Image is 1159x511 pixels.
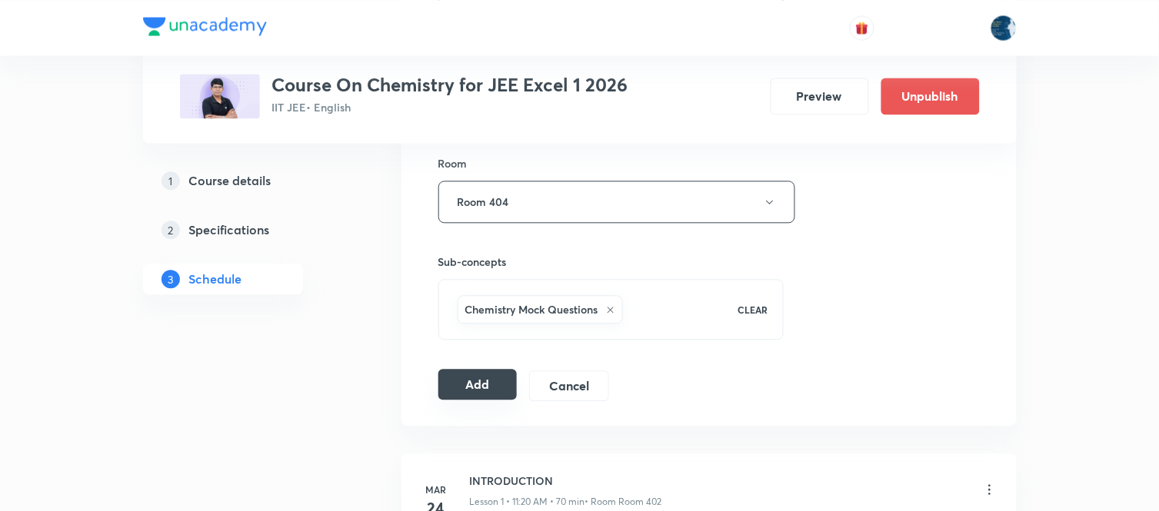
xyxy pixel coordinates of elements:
p: IIT JEE • English [272,99,628,115]
a: 1Course details [143,165,352,196]
img: 54E7CA41-2C2C-45DF-8E25-35971445D48E_plus.png [180,74,260,118]
button: Room 404 [438,181,795,223]
h6: Chemistry Mock Questions [465,301,598,317]
button: Unpublish [881,78,980,114]
p: 2 [162,221,180,239]
p: Lesson 1 • 11:20 AM • 70 min [470,495,585,509]
p: 1 [162,171,180,190]
a: 2Specifications [143,214,352,245]
h6: Sub-concepts [438,254,784,270]
p: • Room Room 402 [585,495,662,509]
h3: Course On Chemistry for JEE Excel 1 2026 [272,74,628,96]
h5: Schedule [189,270,242,288]
button: avatar [850,15,874,40]
p: CLEAR [738,303,768,317]
p: 3 [162,270,180,288]
h6: Mar [421,483,451,496]
h6: Room [438,155,468,171]
img: Lokeshwar Chiluveru [991,15,1017,41]
button: Cancel [529,370,608,401]
button: Add [438,369,518,400]
img: avatar [855,21,869,35]
a: Company Logo [143,17,267,39]
button: Preview [771,78,869,114]
img: Company Logo [143,17,267,35]
h6: INTRODUCTION [470,473,662,489]
h5: Course details [189,171,271,190]
h5: Specifications [189,221,270,239]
